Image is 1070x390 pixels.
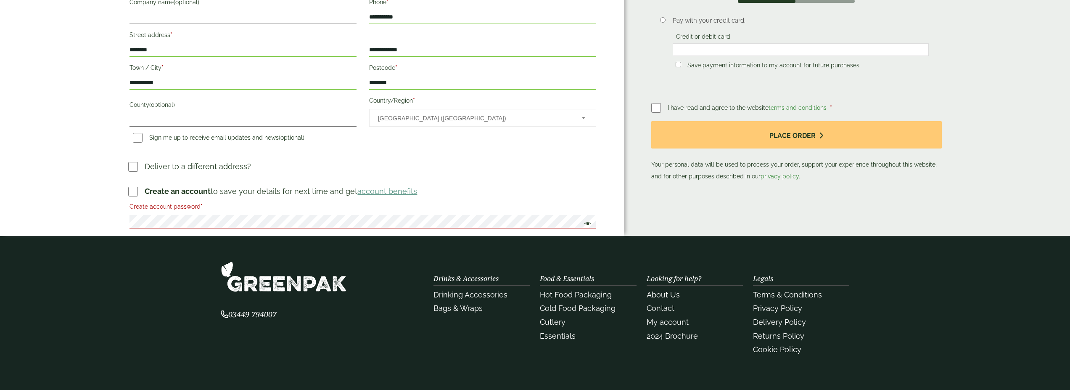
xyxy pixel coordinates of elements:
p: Deliver to a different address? [145,161,251,172]
abbr: required [161,64,164,71]
a: terms and conditions [769,104,827,111]
a: 03449 794007 [221,311,277,319]
span: (optional) [279,134,304,141]
strong: Create an account [145,187,211,196]
span: 03449 794007 [221,309,277,319]
a: Contact [647,304,674,313]
a: Returns Policy [753,332,804,340]
a: Cold Food Packaging [540,304,616,313]
a: About Us [647,290,680,299]
abbr: required [201,203,203,210]
abbr: required [395,64,397,71]
a: Essentials [540,332,576,340]
a: Hot Food Packaging [540,290,612,299]
span: Country/Region [369,109,596,127]
iframe: Secure card payment input frame [675,46,926,53]
a: Terms & Conditions [753,290,822,299]
p: Your personal data will be used to process your order, support your experience throughout this we... [651,121,942,182]
label: Postcode [369,62,596,76]
label: Sign me up to receive email updates and news [129,134,308,143]
label: Save payment information to my account for future purchases. [684,62,864,71]
a: Privacy Policy [753,304,802,313]
span: (optional) [149,101,175,108]
abbr: required [413,97,415,104]
a: Delivery Policy [753,318,806,326]
span: United Kingdom (UK) [378,109,571,127]
label: Credit or debit card [673,33,734,42]
a: privacy policy [761,173,799,180]
a: 2024 Brochure [647,332,698,340]
a: Bags & Wraps [433,304,483,313]
a: Cutlery [540,318,565,326]
a: account benefits [357,187,417,196]
button: Place order [651,121,942,149]
p: Pay with your credit card. [673,16,929,25]
label: Create account password [129,201,596,215]
label: County [129,99,357,113]
span: I have read and agree to the website [668,104,828,111]
abbr: required [830,104,832,111]
label: Town / City [129,62,357,76]
label: Country/Region [369,95,596,109]
label: Street address [129,29,357,43]
p: to save your details for next time and get [145,186,417,197]
a: My account [647,318,689,326]
a: Drinking Accessories [433,290,507,299]
a: Cookie Policy [753,345,801,354]
img: GreenPak Supplies [221,261,347,292]
input: Sign me up to receive email updates and news(optional) [133,133,143,143]
abbr: required [170,32,172,38]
